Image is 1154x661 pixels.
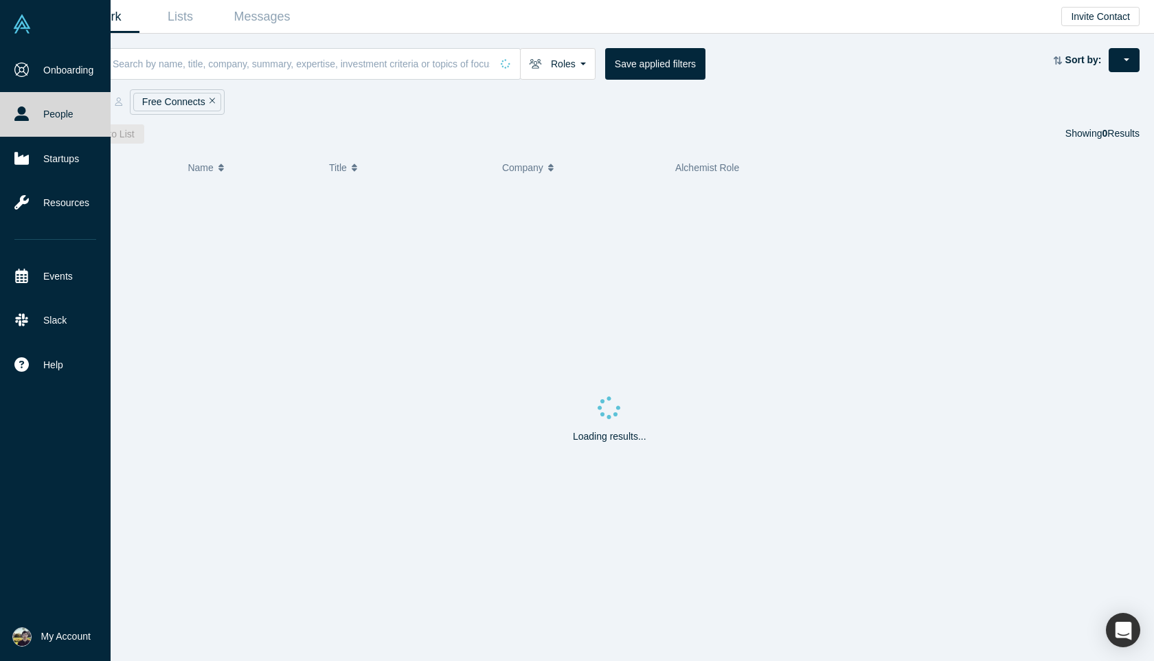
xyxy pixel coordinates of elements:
[139,1,221,33] a: Lists
[1102,128,1108,139] strong: 0
[12,14,32,34] img: Alchemist Vault Logo
[188,153,315,182] button: Name
[43,358,63,372] span: Help
[329,153,347,182] span: Title
[502,153,661,182] button: Company
[675,162,739,173] span: Alchemist Role
[12,627,91,647] button: My Account
[329,153,488,182] button: Title
[573,429,646,444] p: Loading results...
[502,153,543,182] span: Company
[188,153,213,182] span: Name
[1065,124,1140,144] div: Showing
[133,93,221,111] div: Free Connects
[12,627,32,647] img: Asilbek Ashurov's Account
[221,1,303,33] a: Messages
[80,124,144,144] button: Add to List
[41,629,91,644] span: My Account
[111,47,491,80] input: Search by name, title, company, summary, expertise, investment criteria or topics of focus
[1065,54,1102,65] strong: Sort by:
[605,48,705,80] button: Save applied filters
[205,94,216,110] button: Remove Filter
[1061,7,1140,26] button: Invite Contact
[1102,128,1140,139] span: Results
[520,48,596,80] button: Roles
